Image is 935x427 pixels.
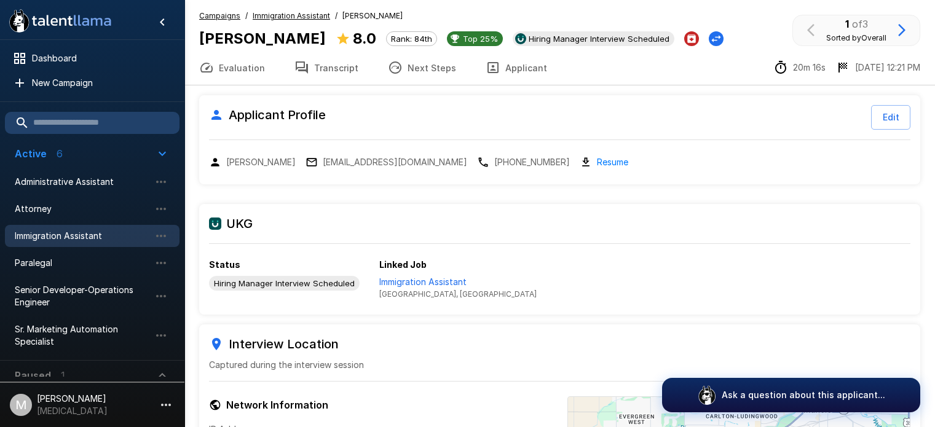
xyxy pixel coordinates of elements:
[662,378,920,412] button: Ask a question about this applicant...
[226,156,296,168] p: [PERSON_NAME]
[199,11,240,20] u: Campaigns
[697,385,717,405] img: logo_glasses@2x.png
[353,29,376,47] b: 8.0
[253,11,330,20] u: Immigration Assistant
[280,50,373,85] button: Transcript
[306,156,467,168] div: Copy email address
[845,18,849,30] b: 1
[184,50,280,85] button: Evaluation
[209,105,326,125] h6: Applicant Profile
[722,389,885,401] p: Ask a question about this applicant...
[684,31,699,46] button: Archive Applicant
[209,217,221,230] img: ukg_logo.jpeg
[855,61,920,74] p: [DATE] 12:21 PM
[209,396,553,413] h6: Network Information
[458,34,503,44] span: Top 25%
[387,34,436,44] span: Rank: 84th
[209,259,240,270] b: Status
[209,278,360,288] span: Hiring Manager Interview Scheduled
[209,156,296,168] div: Copy name
[245,10,248,22] span: /
[852,18,868,30] span: of 3
[379,259,427,270] b: Linked Job
[709,31,724,46] button: Change Stage
[373,50,471,85] button: Next Steps
[513,31,674,46] div: View profile in UKG
[209,334,910,354] h6: Interview Location
[379,276,537,300] a: View job in UKG
[379,276,537,288] p: Immigration Assistant
[524,34,674,44] span: Hiring Manager Interview Scheduled
[209,276,360,291] div: View profile in UKG
[580,155,628,169] div: Download resume
[471,50,562,85] button: Applicant
[515,33,526,44] img: ukg_logo.jpeg
[209,359,910,371] p: Captured during the interview session
[379,288,537,300] span: [GEOGRAPHIC_DATA], [GEOGRAPHIC_DATA]
[323,156,467,168] p: [EMAIL_ADDRESS][DOMAIN_NAME]
[335,10,337,22] span: /
[342,10,403,22] span: [PERSON_NAME]
[773,60,826,75] div: The time between starting and completing the interview
[209,214,910,233] h6: UKG
[871,105,910,130] button: Edit
[793,61,826,74] p: 20m 16s
[597,155,628,169] a: Resume
[477,156,570,168] div: Copy phone number
[199,29,326,47] b: [PERSON_NAME]
[835,60,920,75] div: The date and time when the interview was completed
[494,156,570,168] p: [PHONE_NUMBER]
[826,33,886,42] span: Sorted by Overall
